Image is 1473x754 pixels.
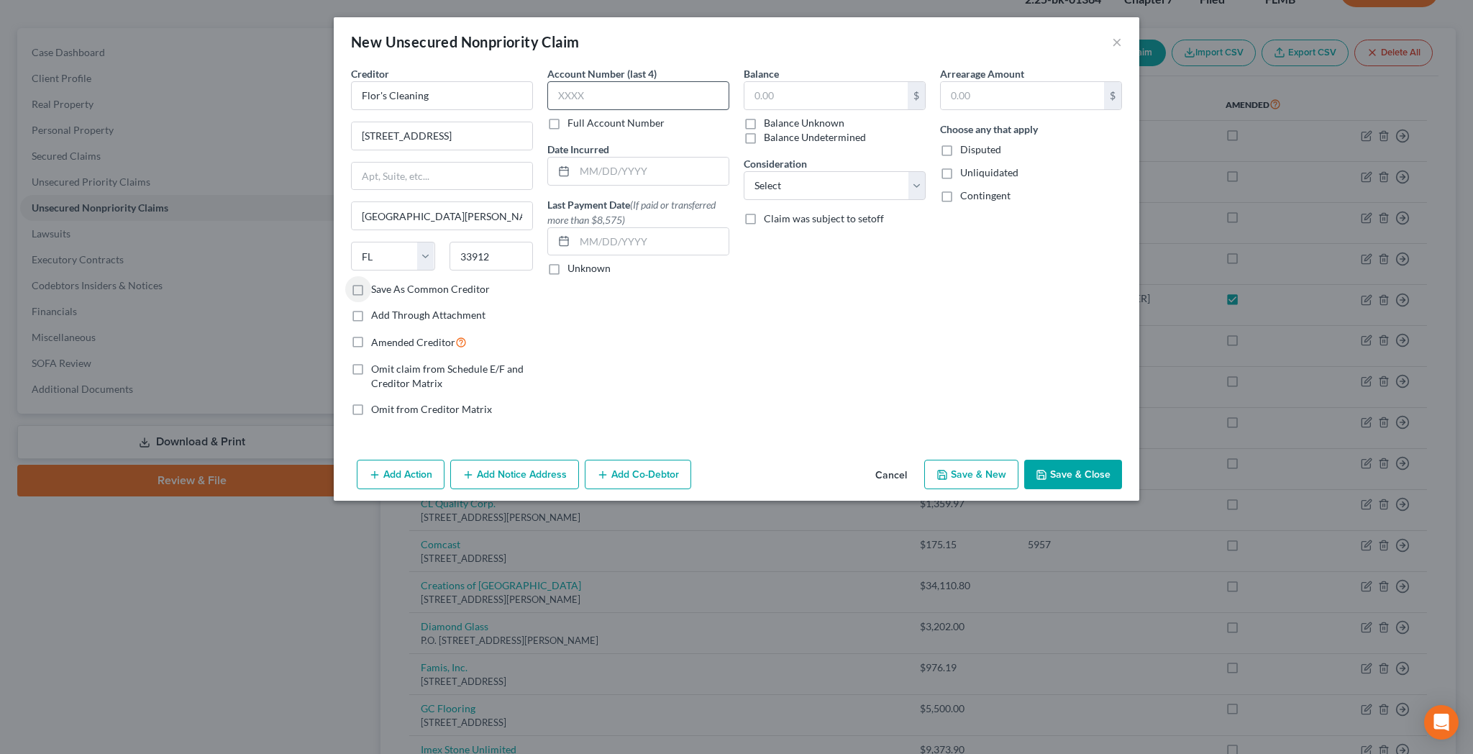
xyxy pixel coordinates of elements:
[547,199,716,226] span: (If paid or transferred more than $8,575)
[940,122,1038,137] label: Choose any that apply
[567,261,611,276] label: Unknown
[450,242,534,271] input: Enter zip...
[764,212,884,224] span: Claim was subject to setoff
[450,460,579,490] button: Add Notice Address
[744,82,908,109] input: 0.00
[575,228,729,255] input: MM/DD/YYYY
[351,81,533,110] input: Search creditor by name...
[567,116,665,130] label: Full Account Number
[352,122,532,150] input: Enter address...
[585,460,691,490] button: Add Co-Debtor
[547,66,657,81] label: Account Number (last 4)
[351,32,579,52] div: New Unsecured Nonpriority Claim
[924,460,1018,490] button: Save & New
[371,282,490,296] label: Save As Common Creditor
[960,166,1018,178] span: Unliquidated
[371,336,455,348] span: Amended Creditor
[744,156,807,171] label: Consideration
[764,130,866,145] label: Balance Undetermined
[864,461,918,490] button: Cancel
[960,143,1001,155] span: Disputed
[908,82,925,109] div: $
[547,142,609,157] label: Date Incurred
[352,163,532,190] input: Apt, Suite, etc...
[352,202,532,230] input: Enter city...
[941,82,1104,109] input: 0.00
[547,81,729,110] input: XXXX
[1424,705,1459,740] div: Open Intercom Messenger
[575,158,729,185] input: MM/DD/YYYY
[744,66,779,81] label: Balance
[1112,33,1122,50] button: ×
[357,460,444,490] button: Add Action
[1104,82,1121,109] div: $
[1024,460,1122,490] button: Save & Close
[371,308,485,322] label: Add Through Attachment
[371,403,492,415] span: Omit from Creditor Matrix
[351,68,389,80] span: Creditor
[960,189,1011,201] span: Contingent
[547,197,729,227] label: Last Payment Date
[764,116,844,130] label: Balance Unknown
[371,363,524,389] span: Omit claim from Schedule E/F and Creditor Matrix
[940,66,1024,81] label: Arrearage Amount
